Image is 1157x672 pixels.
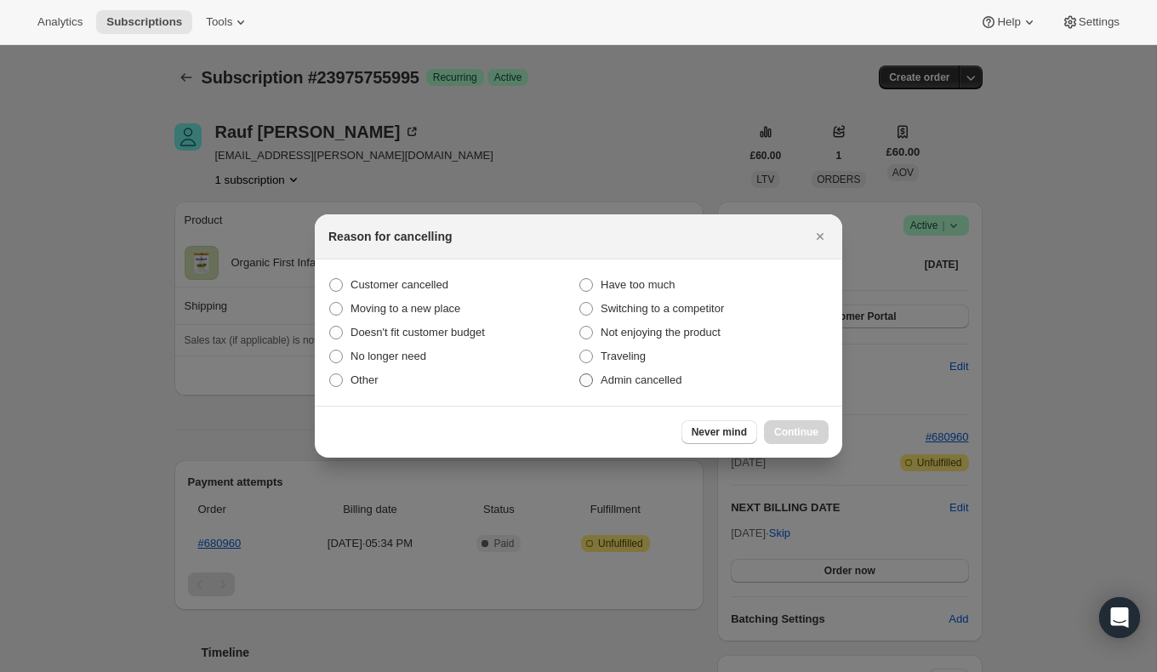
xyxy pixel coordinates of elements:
span: Admin cancelled [601,373,681,386]
span: Analytics [37,15,83,29]
span: No longer need [351,350,426,362]
button: Settings [1052,10,1130,34]
button: Never mind [681,420,757,444]
span: Traveling [601,350,646,362]
button: Help [970,10,1047,34]
span: Never mind [692,425,747,439]
span: Other [351,373,379,386]
span: Have too much [601,278,675,291]
h2: Reason for cancelling [328,228,452,245]
button: Analytics [27,10,93,34]
span: Not enjoying the product [601,326,721,339]
button: Subscriptions [96,10,192,34]
span: Switching to a competitor [601,302,724,315]
span: Tools [206,15,232,29]
span: Help [997,15,1020,29]
span: Subscriptions [106,15,182,29]
button: Close [808,225,832,248]
span: Doesn't fit customer budget [351,326,485,339]
div: Open Intercom Messenger [1099,597,1140,638]
span: Customer cancelled [351,278,448,291]
span: Settings [1079,15,1120,29]
button: Tools [196,10,259,34]
span: Moving to a new place [351,302,460,315]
